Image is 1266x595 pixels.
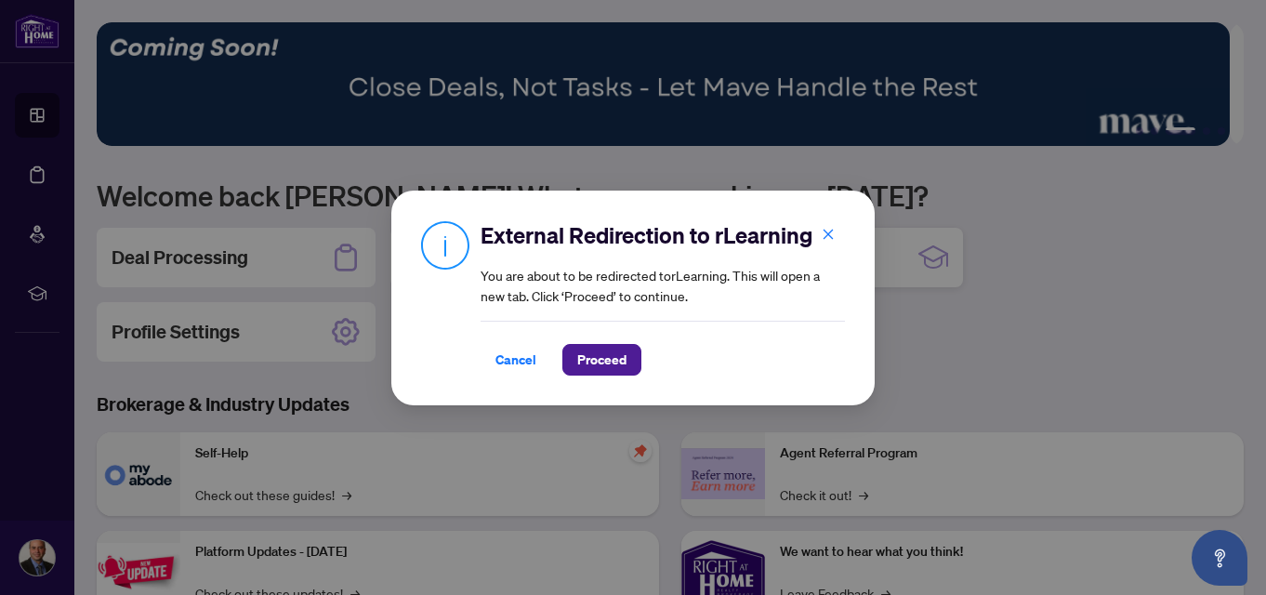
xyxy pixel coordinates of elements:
span: Cancel [495,345,536,375]
span: Proceed [577,345,626,375]
div: You are about to be redirected to rLearning . This will open a new tab. Click ‘Proceed’ to continue. [481,220,845,376]
span: close [822,227,835,240]
button: Proceed [562,344,641,376]
h2: External Redirection to rLearning [481,220,845,250]
button: Open asap [1192,530,1247,586]
img: Info Icon [421,220,469,270]
button: Cancel [481,344,551,376]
